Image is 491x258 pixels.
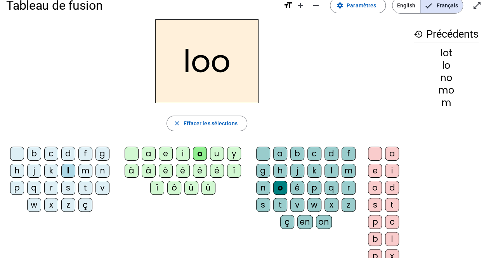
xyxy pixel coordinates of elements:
[273,147,287,161] div: a
[256,181,270,195] div: n
[61,181,75,195] div: s
[61,198,75,212] div: z
[368,232,382,246] div: b
[142,147,156,161] div: a
[290,147,304,161] div: b
[414,61,479,70] div: lo
[342,147,356,161] div: f
[10,164,24,178] div: h
[337,2,344,9] mat-icon: settings
[201,181,215,195] div: ü
[307,198,321,212] div: w
[472,1,482,10] mat-icon: open_in_full
[125,164,139,178] div: à
[385,232,399,246] div: l
[227,147,241,161] div: y
[176,164,190,178] div: é
[210,147,224,161] div: u
[159,164,173,178] div: è
[385,164,399,178] div: i
[385,147,399,161] div: a
[44,181,58,195] div: r
[273,164,287,178] div: h
[173,120,180,127] mat-icon: close
[95,181,109,195] div: v
[183,119,237,128] span: Effacer les sélections
[27,147,41,161] div: b
[414,26,479,43] h3: Précédents
[280,215,294,229] div: ç
[414,29,423,39] mat-icon: history
[307,164,321,178] div: k
[297,215,313,229] div: en
[27,164,41,178] div: j
[385,181,399,195] div: d
[307,147,321,161] div: c
[27,198,41,212] div: w
[193,164,207,178] div: ê
[167,116,247,131] button: Effacer les sélections
[290,198,304,212] div: v
[44,164,58,178] div: k
[256,164,270,178] div: g
[414,86,479,95] div: mo
[61,147,75,161] div: d
[210,164,224,178] div: ë
[95,147,109,161] div: g
[27,181,41,195] div: q
[44,198,58,212] div: x
[78,147,92,161] div: f
[324,147,338,161] div: d
[368,215,382,229] div: p
[290,164,304,178] div: j
[324,198,338,212] div: x
[167,181,181,195] div: ô
[324,164,338,178] div: l
[78,198,92,212] div: ç
[95,164,109,178] div: n
[324,181,338,195] div: q
[193,147,207,161] div: o
[159,147,173,161] div: e
[316,215,332,229] div: on
[273,181,287,195] div: o
[385,198,399,212] div: t
[290,181,304,195] div: é
[414,48,479,58] div: lot
[256,198,270,212] div: s
[78,181,92,195] div: t
[414,98,479,107] div: m
[176,147,190,161] div: i
[61,164,75,178] div: l
[142,164,156,178] div: â
[342,198,356,212] div: z
[150,181,164,195] div: ï
[78,164,92,178] div: m
[347,1,376,10] span: Paramètres
[311,1,321,10] mat-icon: remove
[368,198,382,212] div: s
[10,181,24,195] div: p
[385,215,399,229] div: c
[342,181,356,195] div: r
[296,1,305,10] mat-icon: add
[227,164,241,178] div: î
[342,164,356,178] div: m
[155,19,259,103] h2: loo
[368,181,382,195] div: o
[184,181,198,195] div: û
[283,1,293,10] mat-icon: format_size
[307,181,321,195] div: p
[368,164,382,178] div: e
[273,198,287,212] div: t
[414,73,479,83] div: no
[44,147,58,161] div: c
